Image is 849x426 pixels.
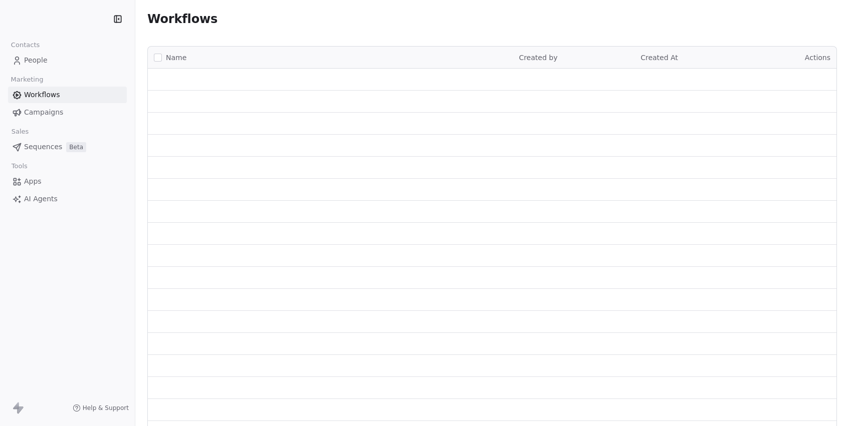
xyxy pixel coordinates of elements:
span: Workflows [147,12,218,26]
a: SequencesBeta [8,139,127,155]
span: Beta [66,142,86,152]
a: People [8,52,127,69]
span: Sequences [24,142,62,152]
span: Contacts [7,38,44,53]
span: Apps [24,176,42,187]
span: Created by [519,54,557,62]
span: Actions [805,54,830,62]
span: Created At [641,54,678,62]
span: Help & Support [83,404,129,412]
span: Workflows [24,90,60,100]
a: Help & Support [73,404,129,412]
a: Apps [8,173,127,190]
span: Campaigns [24,107,63,118]
span: Name [166,53,186,63]
span: People [24,55,48,66]
a: Campaigns [8,104,127,121]
span: AI Agents [24,194,58,204]
a: AI Agents [8,191,127,207]
span: Sales [7,124,33,139]
span: Tools [7,159,32,174]
span: Marketing [7,72,48,87]
a: Workflows [8,87,127,103]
